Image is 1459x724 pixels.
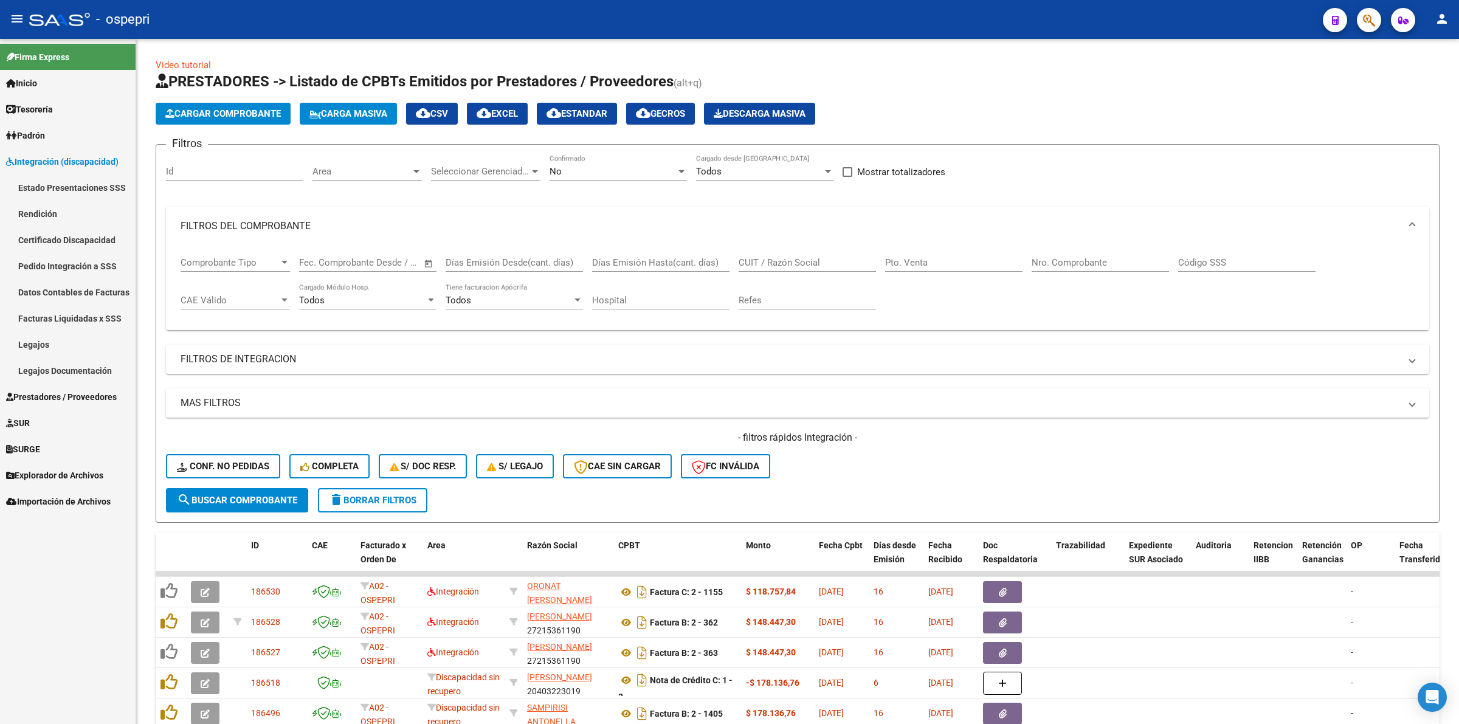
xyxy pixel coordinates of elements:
[1351,678,1353,688] span: -
[741,533,814,586] datatable-header-cell: Monto
[550,166,562,177] span: No
[181,257,279,268] span: Comprobante Tipo
[246,533,307,586] datatable-header-cell: ID
[819,708,844,718] span: [DATE]
[307,533,356,586] datatable-header-cell: CAE
[650,648,718,658] strong: Factura B: 2 - 363
[1399,540,1445,564] span: Fecha Transferido
[427,672,500,696] span: Discapacidad sin recupero
[427,540,446,550] span: Area
[634,671,650,690] i: Descargar documento
[819,647,844,657] span: [DATE]
[318,488,427,512] button: Borrar Filtros
[360,540,406,564] span: Facturado x Orden De
[312,166,411,177] span: Area
[746,678,799,688] strong: -$ 178.136,76
[1056,540,1105,550] span: Trazabilidad
[289,454,370,478] button: Completa
[309,108,387,119] span: Carga Masiva
[692,461,759,472] span: FC Inválida
[156,103,291,125] button: Cargar Comprobante
[446,295,471,306] span: Todos
[928,678,953,688] span: [DATE]
[574,461,661,472] span: CAE SIN CARGAR
[681,454,770,478] button: FC Inválida
[746,617,796,627] strong: $ 148.447,30
[416,106,430,120] mat-icon: cloud_download
[1249,533,1297,586] datatable-header-cell: Retencion IIBB
[300,103,397,125] button: Carga Masiva
[1435,12,1449,26] mat-icon: person
[874,540,916,564] span: Días desde Emisión
[96,6,150,33] span: - ospepri
[674,77,702,89] span: (alt+q)
[251,587,280,596] span: 186530
[746,708,796,718] strong: $ 178.136,76
[1302,540,1343,564] span: Retención Ganancias
[6,103,53,116] span: Tesorería
[527,640,609,666] div: 27215361190
[312,540,328,550] span: CAE
[477,108,518,119] span: EXCEL
[406,103,458,125] button: CSV
[923,533,978,586] datatable-header-cell: Fecha Recibido
[6,129,45,142] span: Padrón
[177,492,191,507] mat-icon: search
[416,108,448,119] span: CSV
[165,108,281,119] span: Cargar Comprobante
[928,647,953,657] span: [DATE]
[978,533,1051,586] datatable-header-cell: Doc Respaldatoria
[874,647,883,657] span: 16
[1051,533,1124,586] datatable-header-cell: Trazabilidad
[857,165,945,179] span: Mostrar totalizadores
[487,461,543,472] span: S/ legajo
[527,642,592,652] span: [PERSON_NAME]
[527,672,592,682] span: [PERSON_NAME]
[166,454,280,478] button: Conf. no pedidas
[1418,683,1447,712] div: Open Intercom Messenger
[618,540,640,550] span: CPBT
[166,345,1429,374] mat-expansion-panel-header: FILTROS DE INTEGRACION
[1124,533,1191,586] datatable-header-cell: Expediente SUR Asociado
[1346,533,1395,586] datatable-header-cell: OP
[1351,540,1362,550] span: OP
[251,540,259,550] span: ID
[6,416,30,430] span: SUR
[814,533,869,586] datatable-header-cell: Fecha Cpbt
[10,12,24,26] mat-icon: menu
[537,103,617,125] button: Estandar
[547,108,607,119] span: Estandar
[181,353,1400,366] mat-panel-title: FILTROS DE INTEGRACION
[928,540,962,564] span: Fecha Recibido
[251,678,280,688] span: 186518
[166,488,308,512] button: Buscar Comprobante
[983,540,1038,564] span: Doc Respaldatoria
[874,617,883,627] span: 16
[636,108,685,119] span: Gecros
[928,587,953,596] span: [DATE]
[6,469,103,482] span: Explorador de Archivos
[379,454,467,478] button: S/ Doc Resp.
[522,533,613,586] datatable-header-cell: Razón Social
[360,642,395,666] span: A02 - OSPEPRI
[527,671,609,696] div: 20403223019
[300,461,359,472] span: Completa
[166,246,1429,331] div: FILTROS DEL COMPROBANTE
[714,108,805,119] span: Descarga Masiva
[1297,533,1346,586] datatable-header-cell: Retención Ganancias
[156,73,674,90] span: PRESTADORES -> Listado de CPBTs Emitidos por Prestadores / Proveedores
[626,103,695,125] button: Gecros
[359,257,418,268] input: Fecha fin
[6,155,119,168] span: Integración (discapacidad)
[874,587,883,596] span: 16
[356,533,423,586] datatable-header-cell: Facturado x Orden De
[156,60,211,71] a: Video tutorial
[427,617,479,627] span: Integración
[181,219,1400,233] mat-panel-title: FILTROS DEL COMPROBANTE
[467,103,528,125] button: EXCEL
[1129,540,1183,564] span: Expediente SUR Asociado
[819,678,844,688] span: [DATE]
[6,443,40,456] span: SURGE
[329,492,343,507] mat-icon: delete
[650,587,723,597] strong: Factura C: 2 - 1155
